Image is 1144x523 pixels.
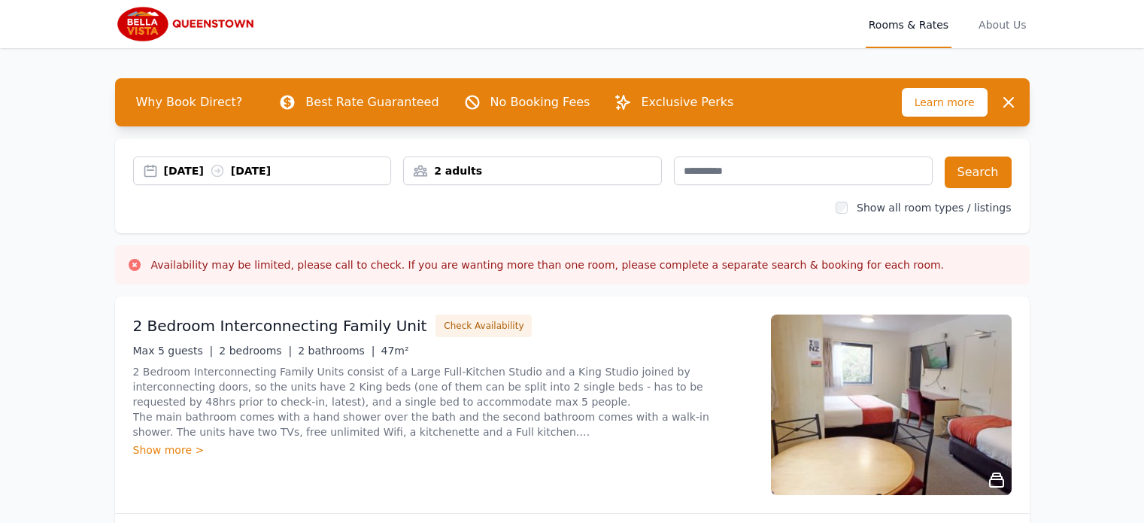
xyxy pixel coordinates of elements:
[133,315,427,336] h3: 2 Bedroom Interconnecting Family Unit
[219,345,292,357] span: 2 bedrooms |
[298,345,375,357] span: 2 bathrooms |
[133,364,753,439] p: 2 Bedroom Interconnecting Family Units consist of a Large Full-Kitchen Studio and a King Studio j...
[133,345,214,357] span: Max 5 guests |
[151,257,945,272] h3: Availability may be limited, please call to check. If you are wanting more than one room, please ...
[381,345,409,357] span: 47m²
[124,87,255,117] span: Why Book Direct?
[902,88,988,117] span: Learn more
[115,6,259,42] img: Bella Vista Queenstown
[490,93,590,111] p: No Booking Fees
[133,442,753,458] div: Show more >
[945,157,1012,188] button: Search
[857,202,1011,214] label: Show all room types / listings
[305,93,438,111] p: Best Rate Guaranteed
[641,93,733,111] p: Exclusive Perks
[404,163,661,178] div: 2 adults
[435,315,532,337] button: Check Availability
[164,163,391,178] div: [DATE] [DATE]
